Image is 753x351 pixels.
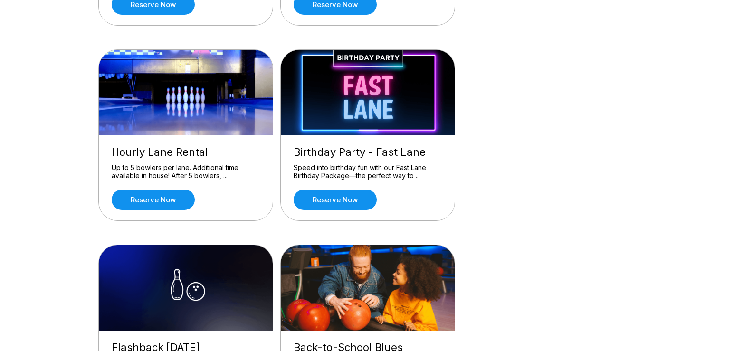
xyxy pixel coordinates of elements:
[281,245,456,331] img: Back-to-School Blues
[294,146,442,159] div: Birthday Party - Fast Lane
[99,245,274,331] img: Flashback Friday
[281,50,456,135] img: Birthday Party - Fast Lane
[294,190,377,210] a: Reserve now
[112,163,260,180] div: Up to 5 bowlers per lane. Additional time available in house! After 5 bowlers, ...
[99,50,274,135] img: Hourly Lane Rental
[112,146,260,159] div: Hourly Lane Rental
[294,163,442,180] div: Speed into birthday fun with our Fast Lane Birthday Package—the perfect way to ...
[112,190,195,210] a: Reserve now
